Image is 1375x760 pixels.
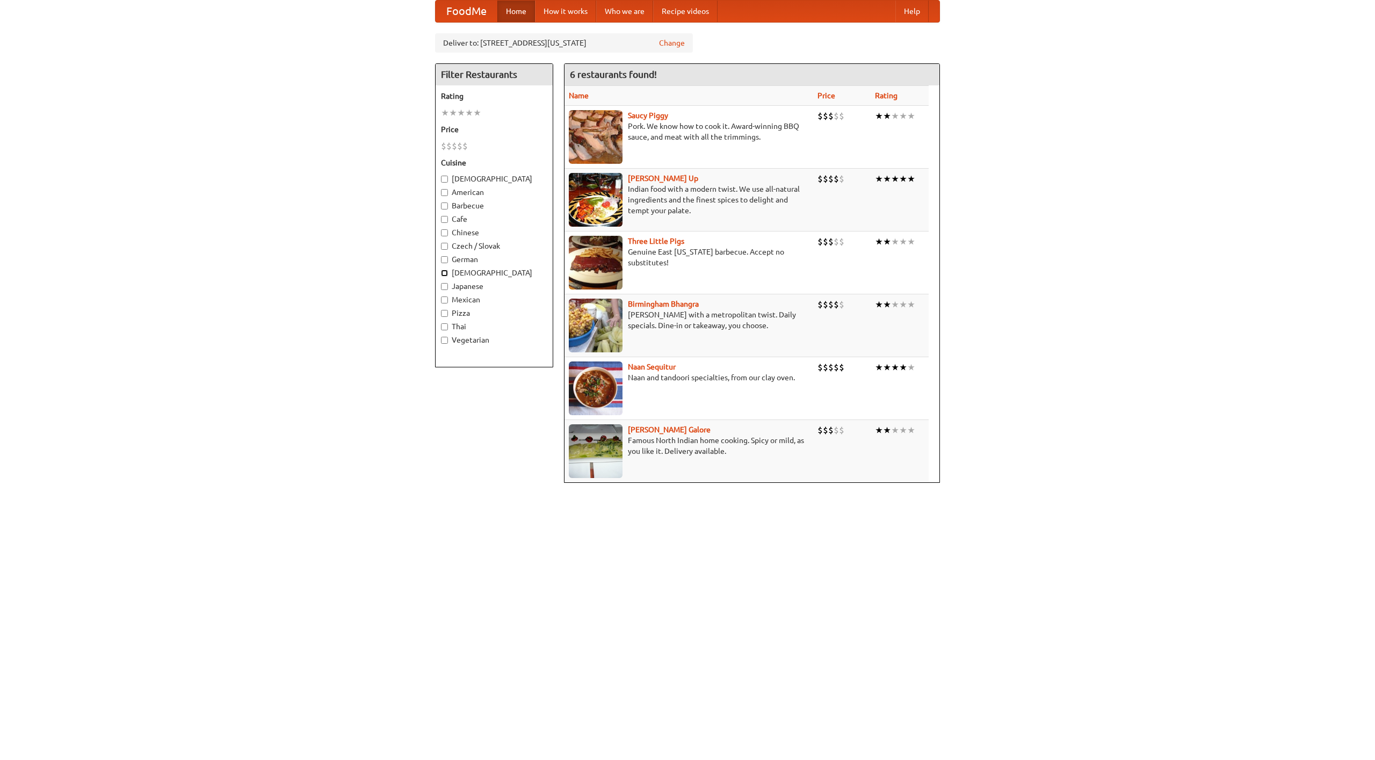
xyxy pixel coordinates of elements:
[834,361,839,373] li: $
[839,361,844,373] li: $
[823,424,828,436] li: $
[907,236,915,248] li: ★
[569,309,809,331] p: [PERSON_NAME] with a metropolitan twist. Daily specials. Dine-in or takeaway, you choose.
[823,236,828,248] li: $
[899,299,907,310] li: ★
[839,236,844,248] li: $
[441,107,449,119] li: ★
[446,140,452,152] li: $
[628,300,699,308] a: Birmingham Bhangra
[823,110,828,122] li: $
[441,229,448,236] input: Chinese
[828,361,834,373] li: $
[823,173,828,185] li: $
[907,110,915,122] li: ★
[891,361,899,373] li: ★
[899,236,907,248] li: ★
[441,241,547,251] label: Czech / Slovak
[441,310,448,317] input: Pizza
[875,110,883,122] li: ★
[441,267,547,278] label: [DEMOGRAPHIC_DATA]
[828,299,834,310] li: $
[817,361,823,373] li: $
[883,236,891,248] li: ★
[628,363,676,371] a: Naan Sequitur
[839,110,844,122] li: $
[907,361,915,373] li: ★
[839,173,844,185] li: $
[899,361,907,373] li: ★
[875,236,883,248] li: ★
[823,361,828,373] li: $
[473,107,481,119] li: ★
[817,236,823,248] li: $
[895,1,929,22] a: Help
[828,236,834,248] li: $
[883,299,891,310] li: ★
[596,1,653,22] a: Who we are
[823,299,828,310] li: $
[891,424,899,436] li: ★
[441,296,448,303] input: Mexican
[628,174,698,183] a: [PERSON_NAME] Up
[441,176,448,183] input: [DEMOGRAPHIC_DATA]
[569,121,809,142] p: Pork. We know how to cook it. Award-winning BBQ sauce, and meat with all the trimmings.
[441,124,547,135] h5: Price
[441,256,448,263] input: German
[441,281,547,292] label: Japanese
[441,202,448,209] input: Barbecue
[441,187,547,198] label: American
[875,173,883,185] li: ★
[441,200,547,211] label: Barbecue
[883,361,891,373] li: ★
[569,361,623,415] img: naansequitur.jpg
[834,110,839,122] li: $
[891,173,899,185] li: ★
[441,335,547,345] label: Vegetarian
[834,236,839,248] li: $
[436,64,553,85] h4: Filter Restaurants
[883,173,891,185] li: ★
[452,140,457,152] li: $
[828,110,834,122] li: $
[569,173,623,227] img: curryup.jpg
[907,299,915,310] li: ★
[875,299,883,310] li: ★
[891,236,899,248] li: ★
[828,173,834,185] li: $
[441,216,448,223] input: Cafe
[817,424,823,436] li: $
[839,299,844,310] li: $
[817,110,823,122] li: $
[569,247,809,268] p: Genuine East [US_STATE] barbecue. Accept no substitutes!
[441,91,547,102] h5: Rating
[834,299,839,310] li: $
[441,254,547,265] label: German
[441,323,448,330] input: Thai
[569,424,623,478] img: currygalore.jpg
[899,424,907,436] li: ★
[628,237,684,245] a: Three Little Pigs
[441,214,547,225] label: Cafe
[659,38,685,48] a: Change
[569,91,589,100] a: Name
[891,110,899,122] li: ★
[891,299,899,310] li: ★
[535,1,596,22] a: How it works
[569,299,623,352] img: bhangra.jpg
[834,424,839,436] li: $
[883,424,891,436] li: ★
[441,189,448,196] input: American
[899,173,907,185] li: ★
[569,110,623,164] img: saucy.jpg
[465,107,473,119] li: ★
[569,435,809,457] p: Famous North Indian home cooking. Spicy or mild, as you like it. Delivery available.
[441,283,448,290] input: Japanese
[457,107,465,119] li: ★
[569,184,809,216] p: Indian food with a modern twist. We use all-natural ingredients and the finest spices to delight ...
[628,111,668,120] b: Saucy Piggy
[839,424,844,436] li: $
